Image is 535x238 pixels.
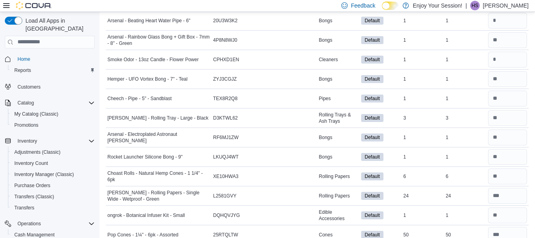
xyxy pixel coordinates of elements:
button: Adjustments (Classic) [8,147,98,158]
span: L2581GVY [213,193,237,199]
span: HS [472,1,479,10]
div: 1 [402,74,444,84]
span: 25RTQLTW [213,232,238,238]
span: Adjustments (Classic) [14,149,60,155]
span: Default [365,173,380,180]
span: Cash Management [14,232,54,238]
a: Transfers (Classic) [11,192,57,201]
span: Rolling Trays & Ash Trays [319,112,358,124]
span: Bongs [319,134,332,141]
span: Catalog [18,100,34,106]
span: Default [361,114,383,122]
span: Promotions [11,120,95,130]
span: Default [361,134,383,141]
div: 1 [402,211,444,220]
span: Default [361,211,383,219]
span: Default [365,17,380,24]
span: Bongs [319,17,332,24]
div: 1 [402,133,444,142]
span: Default [361,75,383,83]
span: LKUQJ4WT [213,154,239,160]
span: Default [361,172,383,180]
span: Pipes [319,95,331,102]
a: Promotions [11,120,42,130]
span: Default [365,37,380,44]
span: Edible Accessories [319,209,358,222]
span: Default [361,95,383,103]
span: Adjustments (Classic) [11,147,95,157]
button: Purchase Orders [8,180,98,191]
span: Cleaners [319,56,338,63]
button: Inventory Manager (Classic) [8,169,98,180]
span: Hemper - UFO Vortex Bong - 7" - Teal [107,76,187,82]
span: Default [365,192,380,199]
div: Harley Splett [470,1,480,10]
div: 1 [402,35,444,45]
div: 1 [444,16,486,25]
a: Customers [14,82,44,92]
span: Arsenal - Rainbow Glass Bong + Gift Box - 7mm - 8" - Green [107,34,210,46]
span: Cones [319,232,333,238]
span: Default [361,192,383,200]
button: Catalog [14,98,37,108]
span: Purchase Orders [11,181,95,190]
img: Cova [16,2,52,10]
span: Default [365,95,380,102]
span: Reports [11,66,95,75]
div: 3 [402,113,444,123]
button: Catalog [2,97,98,108]
span: Inventory Manager (Classic) [14,171,74,178]
span: Transfers [14,205,34,211]
span: Choast Rolls - Natural Hemp Cones - 1 1/4" - 6pk [107,170,210,183]
span: Transfers [11,203,95,213]
span: Pop Cones - 1¼" - 6pk - Assorted [107,232,178,238]
span: Default [361,56,383,64]
p: [PERSON_NAME] [483,1,529,10]
p: Enjoy Your Session! [413,1,463,10]
div: 1 [402,152,444,162]
button: Customers [2,81,98,92]
button: Transfers (Classic) [8,191,98,202]
span: Default [361,17,383,25]
span: Catalog [14,98,95,108]
span: RF6MJ1ZW [213,134,239,141]
button: Inventory [2,135,98,147]
div: 6 [444,172,486,181]
a: My Catalog (Classic) [11,109,62,119]
div: 24 [444,191,486,201]
span: Default [365,75,380,83]
span: [PERSON_NAME] - Rolling Tray - Large - Black [107,115,208,121]
span: Default [365,212,380,219]
div: 6 [402,172,444,181]
span: Arsenal - Beating Heart Water Pipe - 6" [107,17,191,24]
div: 1 [444,133,486,142]
span: Inventory [18,138,37,144]
button: Operations [2,218,98,229]
button: Operations [14,219,44,228]
span: Default [361,36,383,44]
div: 24 [402,191,444,201]
a: Home [14,54,33,64]
span: [PERSON_NAME] - Rolling Papers - Single Wide - Wetproof - Green [107,190,210,202]
div: 1 [444,152,486,162]
span: Promotions [14,122,39,128]
span: Bongs [319,76,332,82]
span: Customers [14,81,95,91]
span: Inventory Count [14,160,48,166]
span: My Catalog (Classic) [14,111,58,117]
span: Purchase Orders [14,182,51,189]
a: Transfers [11,203,37,213]
span: Reports [14,67,31,74]
span: Inventory Count [11,159,95,168]
span: ongrok - Botanical Infuser Kit - Small [107,212,185,219]
span: Transfers (Classic) [14,193,54,200]
span: ZYJ3CGJZ [213,76,237,82]
button: Transfers [8,202,98,213]
span: 4P8N8WJ0 [213,37,237,43]
span: Bongs [319,154,332,160]
span: Home [14,54,95,64]
div: 1 [402,94,444,103]
button: Reports [8,65,98,76]
span: My Catalog (Classic) [11,109,95,119]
